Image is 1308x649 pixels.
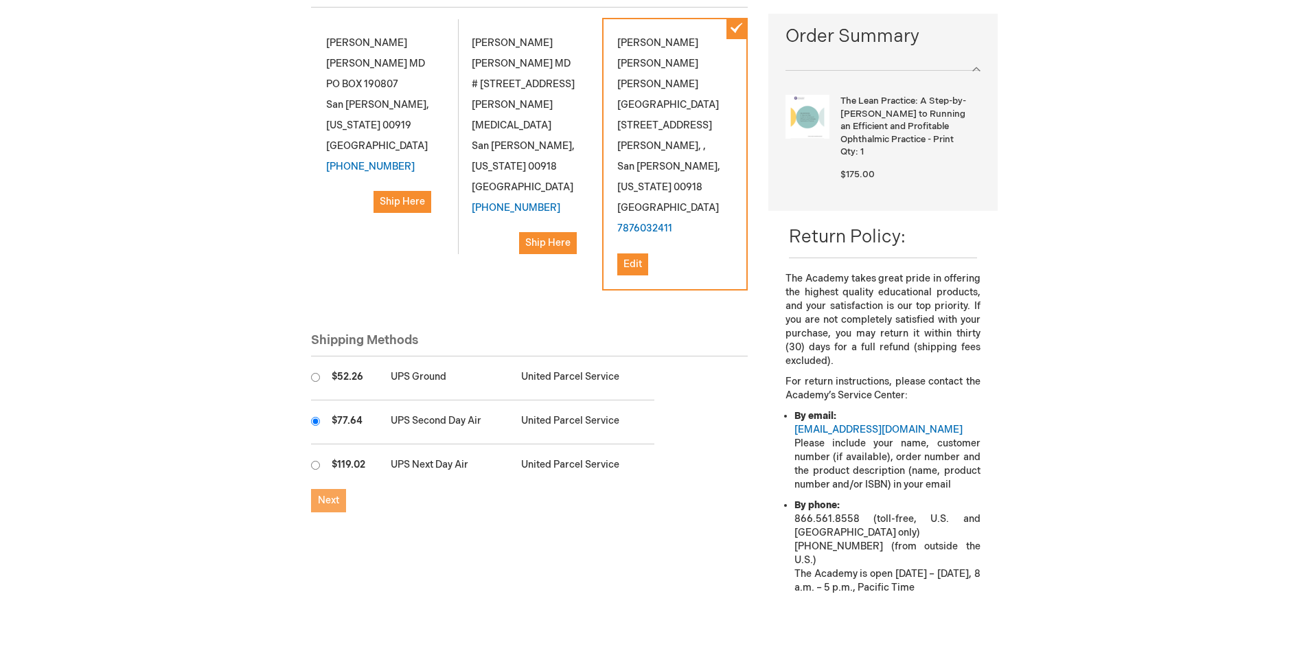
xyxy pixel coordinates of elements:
[384,356,514,400] td: UPS Ground
[617,253,648,275] button: Edit
[602,18,748,291] div: [PERSON_NAME] [PERSON_NAME] [PERSON_NAME][GEOGRAPHIC_DATA][STREET_ADDRESS] [PERSON_NAME], , San [...
[326,119,380,131] span: [US_STATE]
[794,409,980,492] li: Please include your name, customer number (if available), order number and the product descriptio...
[525,237,571,249] span: Ship Here
[514,400,654,444] td: United Parcel Service
[794,424,963,435] a: [EMAIL_ADDRESS][DOMAIN_NAME]
[332,459,365,470] span: $119.02
[785,375,980,402] p: For return instructions, please contact the Academy’s Service Center:
[374,191,431,213] button: Ship Here
[617,181,672,193] span: [US_STATE]
[457,18,602,269] div: [PERSON_NAME] [PERSON_NAME] MD # [STREET_ADDRESS][PERSON_NAME][MEDICAL_DATA] San [PERSON_NAME] 00...
[789,227,906,248] span: Return Policy:
[794,499,840,511] strong: By phone:
[785,272,980,368] p: The Academy takes great pride in offering the highest quality educational products, and your sati...
[311,489,346,512] button: Next
[718,161,720,172] span: ,
[794,410,836,422] strong: By email:
[840,169,875,180] span: $175.00
[860,146,864,157] span: 1
[794,499,980,595] li: 866.561.8558 (toll-free, U.S. and [GEOGRAPHIC_DATA] only) [PHONE_NUMBER] (from outside the U.S.) ...
[514,356,654,400] td: United Parcel Service
[617,223,672,234] a: 7876032411
[384,400,514,444] td: UPS Second Day Air
[572,140,575,152] span: ,
[840,95,976,146] strong: The Lean Practice: A Step-by-[PERSON_NAME] to Running an Efficient and Profitable Ophthalmic Prac...
[519,232,577,254] button: Ship Here
[311,18,457,228] div: [PERSON_NAME] [PERSON_NAME] MD PO BOX 190807 San [PERSON_NAME] 00919 [GEOGRAPHIC_DATA]
[785,24,980,56] span: Order Summary
[840,146,856,157] span: Qty
[380,196,425,207] span: Ship Here
[326,161,415,172] a: [PHONE_NUMBER]
[318,494,339,506] span: Next
[785,95,829,139] img: The Lean Practice: A Step-by-Step Guide to Running an Efficient and Profitable Ophthalmic Practic...
[472,161,526,172] span: [US_STATE]
[426,99,429,111] span: ,
[384,444,514,488] td: UPS Next Day Air
[623,258,642,270] span: Edit
[472,202,560,214] a: [PHONE_NUMBER]
[311,332,748,357] div: Shipping Methods
[332,371,363,383] span: $52.26
[332,415,363,426] span: $77.64
[514,444,654,488] td: United Parcel Service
